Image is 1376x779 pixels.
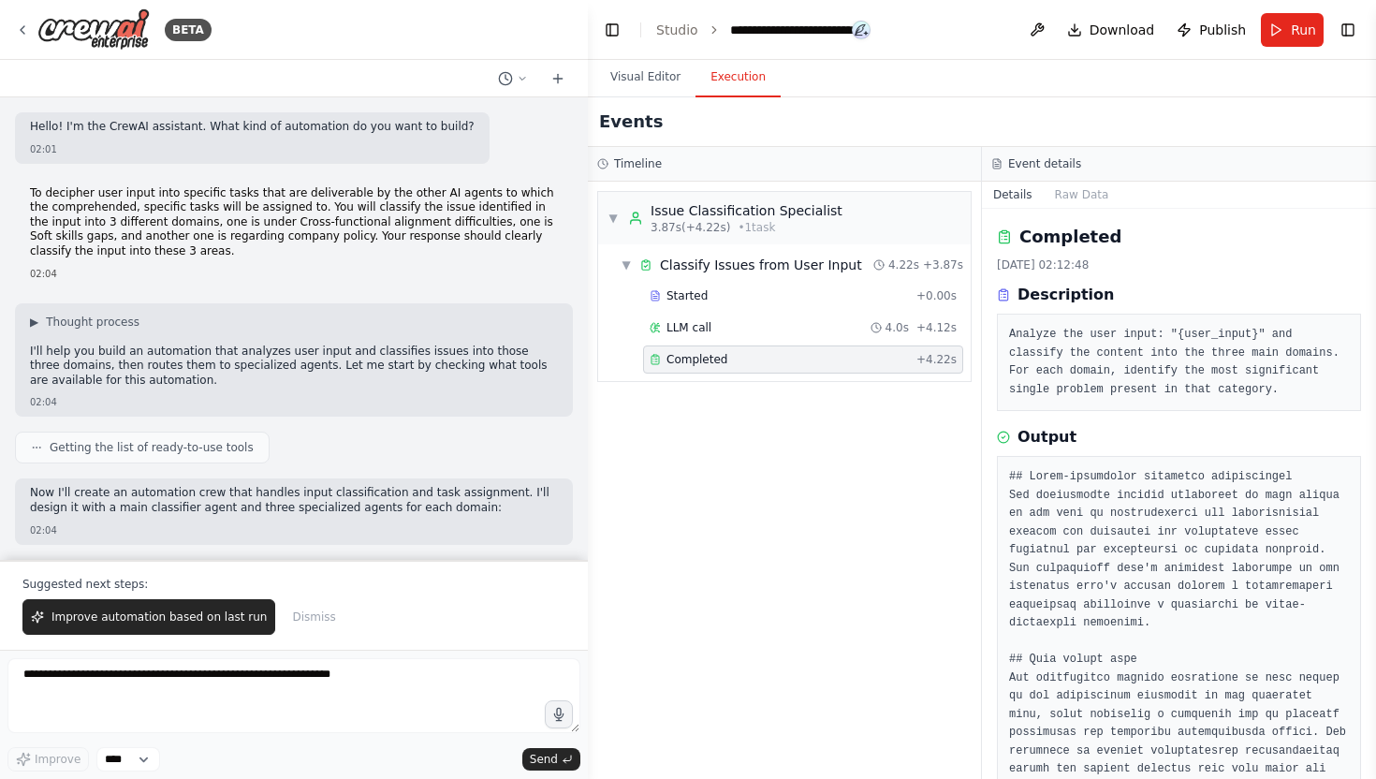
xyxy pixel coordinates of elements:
[1008,156,1081,171] h3: Event details
[30,186,558,259] p: To decipher user input into specific tasks that are deliverable by the other AI agents to which t...
[1009,326,1349,399] pre: Analyze the user input: "{user_input}" and classify the content into the three main domains. For ...
[37,8,150,51] img: Logo
[1261,13,1324,47] button: Run
[651,201,842,220] div: Issue Classification Specialist
[30,120,475,135] p: Hello! I'm the CrewAI assistant. What kind of automation do you want to build?
[886,320,909,335] span: 4.0s
[916,288,957,303] span: + 0.00s
[852,21,871,39] div: 智能写作
[666,320,711,335] span: LLM call
[292,610,335,625] span: Dismiss
[695,58,781,97] button: Execution
[1291,21,1316,39] span: Run
[490,67,535,90] button: Switch to previous chat
[30,315,38,330] span: ▶
[607,211,619,226] span: ▼
[1017,284,1114,306] h3: Description
[283,599,344,635] button: Dismiss
[599,17,625,43] button: Hide left sidebar
[1335,17,1361,43] button: Show right sidebar
[22,577,565,592] p: Suggested next steps:
[30,142,475,156] div: 02:01
[30,523,558,537] div: 02:04
[165,19,212,41] div: BETA
[1090,21,1155,39] span: Download
[656,22,698,37] a: Studio
[545,700,573,728] button: Click to speak your automation idea
[530,752,558,767] span: Send
[666,352,727,367] span: Completed
[35,752,81,767] span: Improve
[1044,182,1120,208] button: Raw Data
[30,315,139,330] button: ▶Thought process
[1060,13,1163,47] button: Download
[1199,21,1246,39] span: Publish
[30,486,558,515] p: Now I'll create an automation crew that handles input classification and task assignment. I'll de...
[51,610,267,625] span: Improve automation based on last run
[666,288,708,303] span: Started
[599,109,663,135] h2: Events
[1169,13,1253,47] button: Publish
[50,440,254,455] span: Getting the list of ready-to-use tools
[595,58,695,97] button: Visual Editor
[916,320,957,335] span: + 4.12s
[30,395,558,409] div: 02:04
[614,156,662,171] h3: Timeline
[1019,224,1121,250] h2: Completed
[997,257,1361,272] div: [DATE] 02:12:48
[30,345,558,389] p: I'll help you build an automation that analyzes user input and classifies issues into those three...
[660,256,862,274] div: Classify Issues from User Input
[522,748,580,771] button: Send
[7,747,89,772] button: Improve
[888,257,919,272] span: 4.22s
[651,220,730,235] span: 3.87s (+4.22s)
[543,67,573,90] button: Start a new chat
[982,182,1044,208] button: Details
[1017,426,1076,448] h3: Output
[656,21,858,39] nav: breadcrumb
[923,257,963,272] span: + 3.87s
[30,267,558,281] div: 02:04
[621,257,632,272] span: ▼
[46,315,139,330] span: Thought process
[916,352,957,367] span: + 4.22s
[738,220,775,235] span: • 1 task
[22,599,275,635] button: Improve automation based on last run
